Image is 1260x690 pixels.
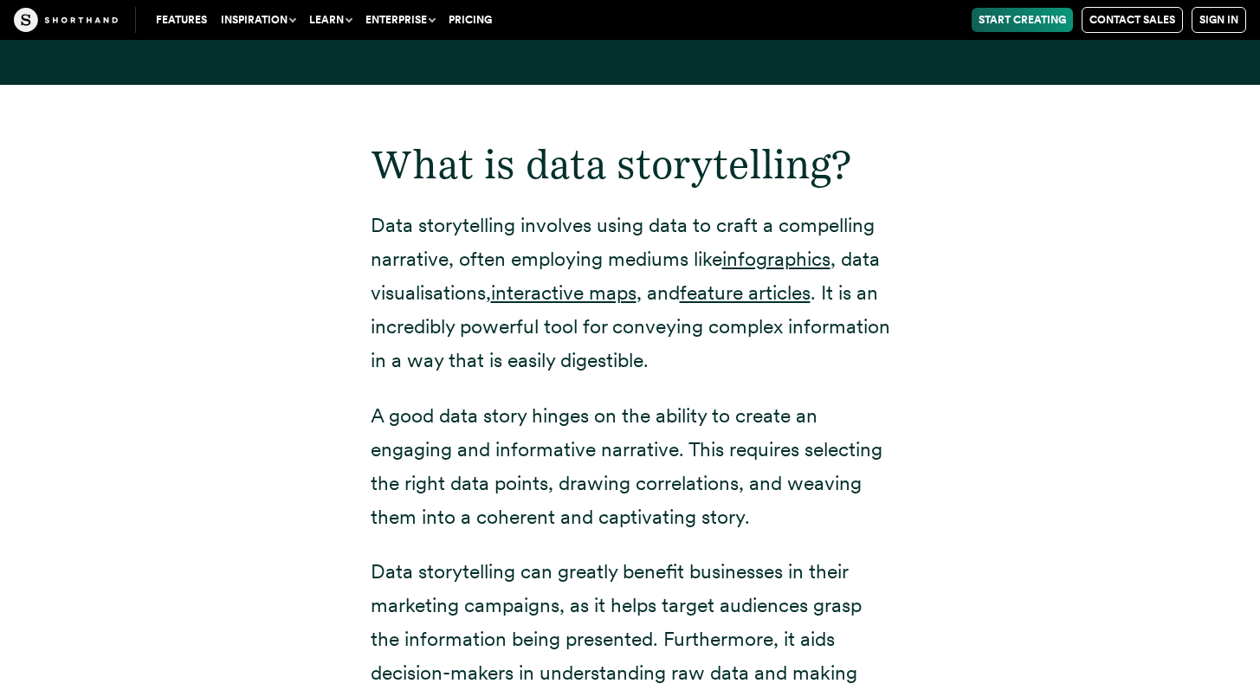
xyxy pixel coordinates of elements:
button: Inspiration [214,8,302,32]
a: Start Creating [972,8,1073,32]
a: Sign in [1192,7,1246,33]
a: Contact Sales [1082,7,1183,33]
button: Learn [302,8,359,32]
a: feature articles [680,281,811,305]
p: Data storytelling involves using data to craft a compelling narrative, often employing mediums li... [371,209,890,377]
img: The Craft [14,8,118,32]
a: Features [149,8,214,32]
p: A good data story hinges on the ability to create an engaging and informative narrative. This req... [371,399,890,534]
h2: What is data storytelling? [371,140,890,188]
a: interactive maps [491,281,636,305]
a: Pricing [442,8,499,32]
a: infographics [722,247,830,271]
button: Enterprise [359,8,442,32]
